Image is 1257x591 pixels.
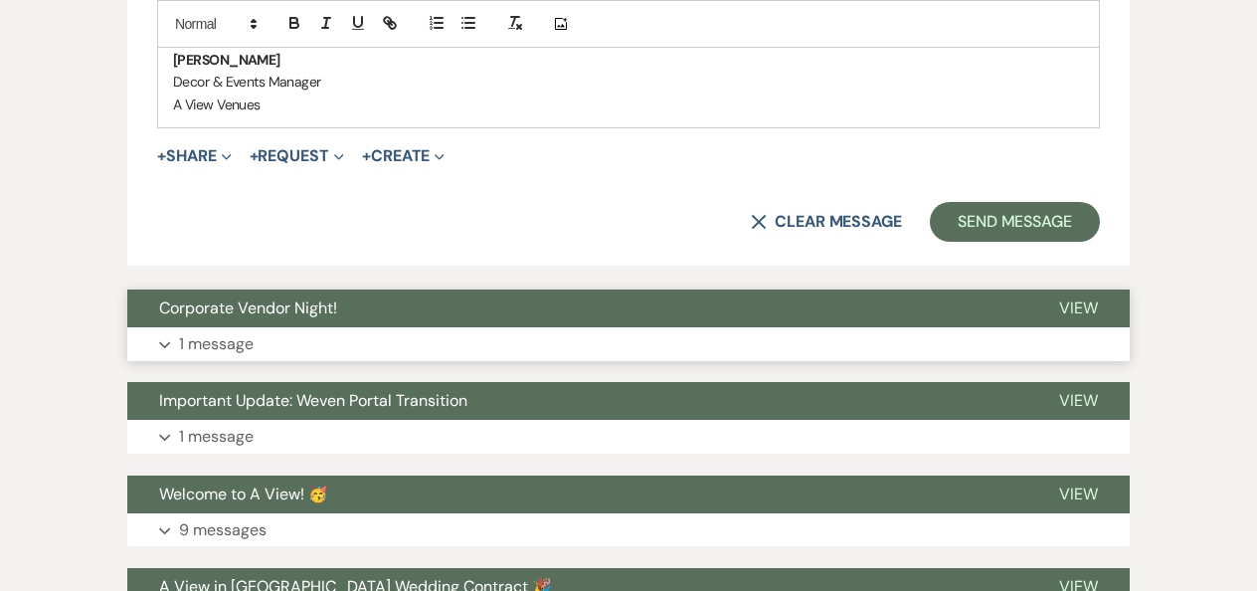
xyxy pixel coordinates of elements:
button: Corporate Vendor Night! [127,290,1027,327]
p: 1 message [179,424,254,450]
p: 9 messages [179,517,267,543]
button: View [1027,382,1130,420]
button: Send Message [930,202,1100,242]
button: Request [250,148,344,164]
button: View [1027,476,1130,513]
button: 9 messages [127,513,1130,547]
span: + [362,148,371,164]
strong: [PERSON_NAME] [173,51,280,69]
p: Decor & Events Manager [173,71,1084,93]
span: + [250,148,259,164]
button: 1 message [127,420,1130,454]
button: Clear message [751,214,902,230]
p: A View Venues [173,94,1084,115]
span: View [1059,390,1098,411]
span: + [157,148,166,164]
button: 1 message [127,327,1130,361]
button: Important Update: Weven Portal Transition [127,382,1027,420]
span: View [1059,297,1098,318]
span: Corporate Vendor Night! [159,297,337,318]
span: View [1059,484,1098,504]
button: View [1027,290,1130,327]
p: 1 message [179,331,254,357]
button: Create [362,148,445,164]
span: Important Update: Weven Portal Transition [159,390,467,411]
button: Welcome to A View! 🥳 [127,476,1027,513]
button: Share [157,148,232,164]
span: Welcome to A View! 🥳 [159,484,328,504]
